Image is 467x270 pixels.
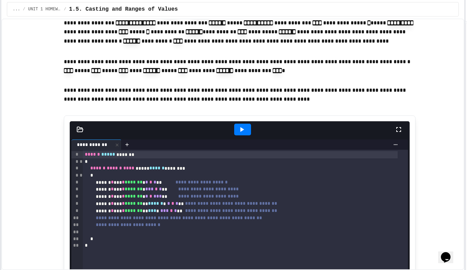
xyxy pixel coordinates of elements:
[23,7,25,12] span: /
[28,7,61,12] span: UNIT 1 HOMEWORK (DUE BEFORE UNIT 1 TEST)
[64,7,66,12] span: /
[13,7,20,12] span: ...
[438,243,460,263] iframe: chat widget
[69,5,178,13] span: 1.5. Casting and Ranges of Values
